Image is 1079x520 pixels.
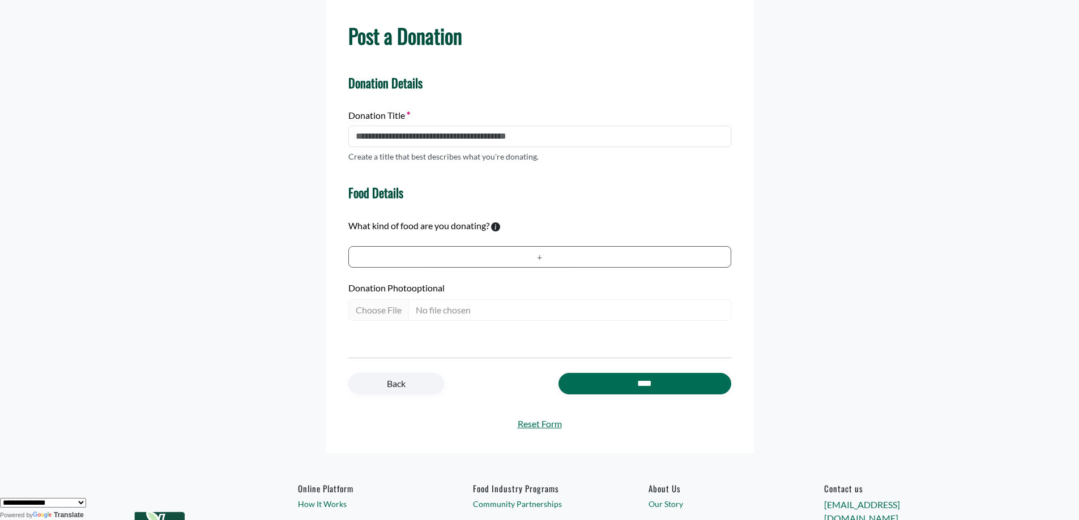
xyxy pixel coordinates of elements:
h6: Online Platform [298,483,430,493]
label: Donation Title [348,109,410,122]
h4: Food Details [348,185,403,200]
span: optional [412,282,445,293]
a: Translate [33,511,84,519]
p: Create a title that best describes what you're donating. [348,151,539,162]
a: About Us [649,483,781,493]
img: Google Translate [33,512,54,519]
svg: To calculate environmental impacts, we follow the Food Loss + Waste Protocol [491,222,500,231]
h1: Post a Donation [348,23,731,48]
label: Donation Photo [348,281,731,295]
label: What kind of food are you donating? [348,219,489,233]
a: Back [348,373,444,394]
h6: Contact us [824,483,957,493]
h6: Food Industry Programs [473,483,605,493]
a: Reset Form [348,417,731,431]
h4: Donation Details [348,75,731,90]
